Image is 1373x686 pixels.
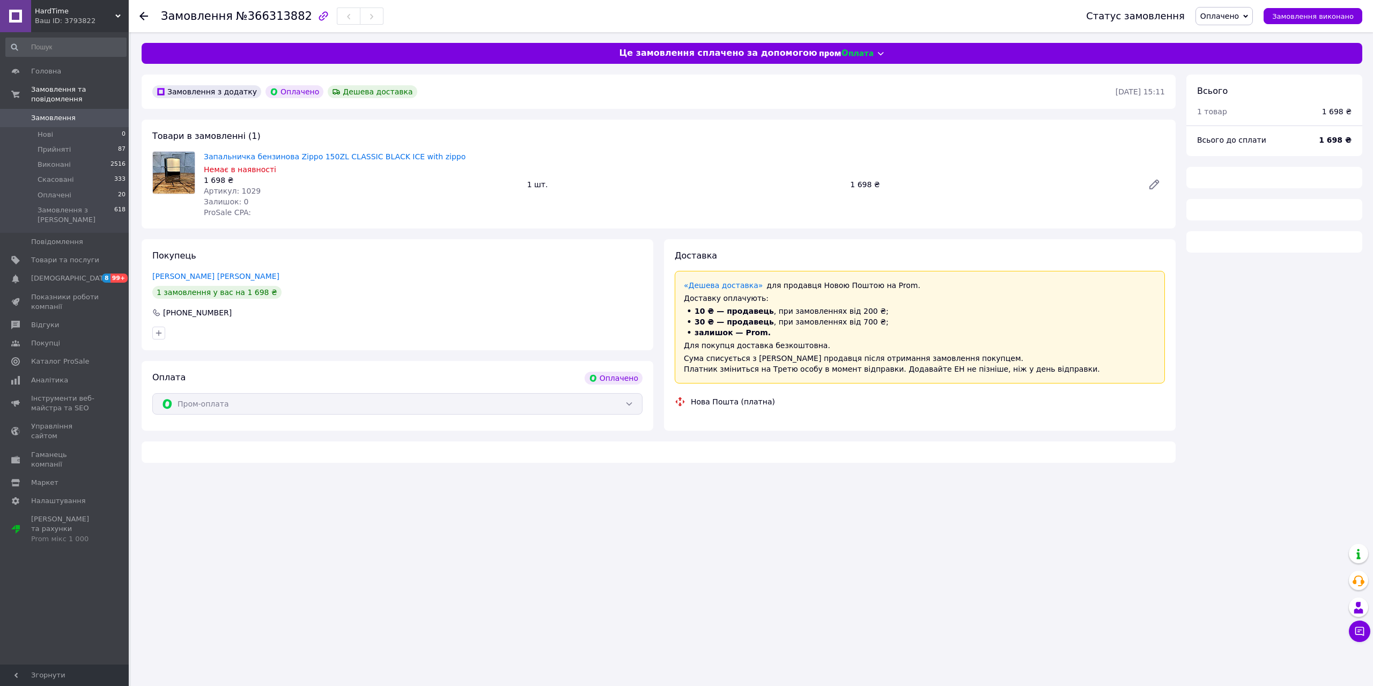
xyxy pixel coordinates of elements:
li: , при замовленнях від 700 ₴; [684,316,1156,327]
span: Замовлення [161,10,233,23]
div: 1 шт. [523,177,846,192]
div: Повернутися назад [139,11,148,21]
span: 20 [118,190,126,200]
img: Запальничка бензинова Zippo 150ZL CLASSIC BLACK ICE with zippo [153,152,195,194]
div: Сума списується з [PERSON_NAME] продавця після отримання замовлення покупцем. Платник зміниться н... [684,353,1156,374]
div: Замовлення з додатку [152,85,261,98]
div: Для покупця доставка безкоштовна. [684,340,1156,351]
a: Запальничка бензинова Zippo 150ZL CLASSIC BLACK ICE with zippo [204,152,466,161]
span: 2516 [110,160,126,169]
span: Оплачені [38,190,71,200]
span: Залишок: 0 [204,197,249,206]
span: Нові [38,130,53,139]
span: ProSale CPA: [204,208,251,217]
span: Покупці [31,338,60,348]
div: Нова Пошта (платна) [688,396,778,407]
span: Показники роботи компанії [31,292,99,312]
button: Чат з покупцем [1349,621,1370,642]
span: 30 ₴ — продавець [695,318,774,326]
span: Всього [1197,86,1228,96]
span: 8 [102,274,110,283]
span: №366313882 [236,10,312,23]
b: 1 698 ₴ [1319,136,1352,144]
span: Налаштування [31,496,86,506]
div: 1 замовлення у вас на 1 698 ₴ [152,286,282,299]
div: Дешева доставка [328,85,417,98]
div: Prom мікс 1 000 [31,534,99,544]
span: Скасовані [38,175,74,185]
span: Головна [31,67,61,76]
span: Артикул: 1029 [204,187,261,195]
a: [PERSON_NAME] [PERSON_NAME] [152,272,279,281]
span: Гаманець компанії [31,450,99,469]
li: , при замовленнях від 200 ₴; [684,306,1156,316]
span: Замовлення [31,113,76,123]
input: Пошук [5,38,127,57]
span: Каталог ProSale [31,357,89,366]
span: Прийняті [38,145,71,154]
div: Доставку оплачують: [684,293,1156,304]
a: Редагувати [1143,174,1165,195]
span: 0 [122,130,126,139]
span: Інструменти веб-майстра та SEO [31,394,99,413]
span: 333 [114,175,126,185]
div: Оплачено [585,372,643,385]
span: Виконані [38,160,71,169]
button: Замовлення виконано [1264,8,1362,24]
span: Це замовлення сплачено за допомогою [619,47,817,60]
time: [DATE] 15:11 [1116,87,1165,96]
span: Замовлення та повідомлення [31,85,129,104]
div: 1 698 ₴ [204,175,519,186]
span: Аналітика [31,375,68,385]
span: Всього до сплати [1197,136,1266,144]
div: 1 698 ₴ [1322,106,1352,117]
span: 10 ₴ — продавець [695,307,774,315]
div: Статус замовлення [1086,11,1185,21]
span: 99+ [110,274,128,283]
div: для продавця Новою Поштою на Prom. [684,280,1156,291]
div: Ваш ID: 3793822 [35,16,129,26]
span: [PERSON_NAME] та рахунки [31,514,99,544]
span: Управління сайтом [31,422,99,441]
span: Покупець [152,250,196,261]
span: HardTime [35,6,115,16]
span: Оплата [152,372,186,382]
span: Повідомлення [31,237,83,247]
div: 1 698 ₴ [846,177,1139,192]
span: Маркет [31,478,58,488]
span: Оплачено [1200,12,1239,20]
span: Замовлення з [PERSON_NAME] [38,205,114,225]
span: 1 товар [1197,107,1227,116]
span: Доставка [675,250,717,261]
span: залишок — Prom. [695,328,771,337]
span: Відгуки [31,320,59,330]
span: 87 [118,145,126,154]
span: Товари та послуги [31,255,99,265]
span: [DEMOGRAPHIC_DATA] [31,274,110,283]
span: Товари в замовленні (1) [152,131,261,141]
span: 618 [114,205,126,225]
div: [PHONE_NUMBER] [162,307,233,318]
a: «Дешева доставка» [684,281,763,290]
span: Немає в наявності [204,165,276,174]
span: Замовлення виконано [1272,12,1354,20]
div: Оплачено [265,85,323,98]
